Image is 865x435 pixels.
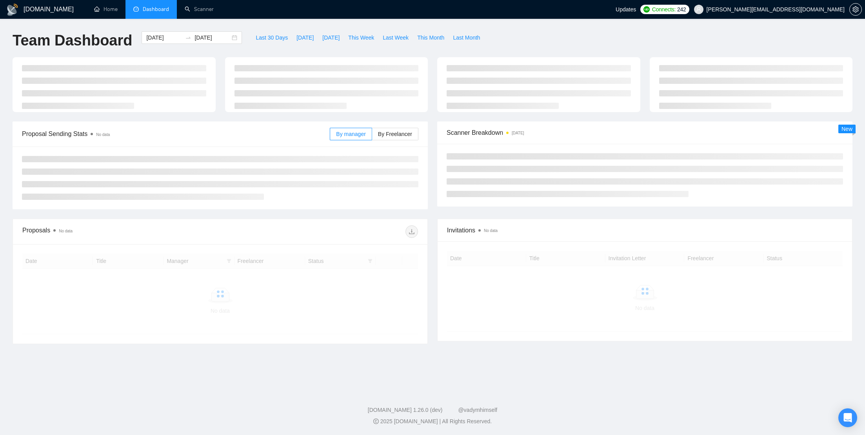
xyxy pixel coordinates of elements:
button: This Week [344,31,378,44]
span: Proposal Sending Stats [22,129,330,139]
span: No data [96,132,110,137]
button: [DATE] [318,31,344,44]
span: No data [484,228,498,233]
a: homeHome [94,6,118,13]
button: This Month [413,31,449,44]
span: to [185,34,191,41]
a: [DOMAIN_NAME] 1.26.0 (dev) [368,407,443,413]
div: Open Intercom Messenger [838,408,857,427]
img: logo [6,4,19,16]
a: @vadymhimself [458,407,497,413]
span: This Month [417,33,444,42]
span: By Freelancer [378,131,412,137]
a: searchScanner [185,6,214,13]
span: This Week [348,33,374,42]
span: user [696,7,701,12]
button: Last Month [449,31,484,44]
button: Last Week [378,31,413,44]
div: 2025 [DOMAIN_NAME] | All Rights Reserved. [6,417,859,426]
span: Invitations [447,225,843,235]
a: setting [849,6,862,13]
span: New [841,126,852,132]
time: [DATE] [512,131,524,135]
span: No data [59,229,73,233]
span: Dashboard [143,6,169,13]
span: Last Week [383,33,409,42]
span: Scanner Breakdown [447,128,843,138]
input: End date [194,33,230,42]
span: 242 [677,5,686,14]
span: copyright [373,419,379,424]
span: [DATE] [322,33,340,42]
h1: Team Dashboard [13,31,132,50]
span: swap-right [185,34,191,41]
button: setting [849,3,862,16]
span: Last Month [453,33,480,42]
input: Start date [146,33,182,42]
button: Last 30 Days [251,31,292,44]
span: Connects: [652,5,676,14]
span: Last 30 Days [256,33,288,42]
div: Proposals [22,225,220,238]
span: [DATE] [296,33,314,42]
span: Updates [616,6,636,13]
span: By manager [336,131,365,137]
img: upwork-logo.png [643,6,650,13]
span: dashboard [133,6,139,12]
button: [DATE] [292,31,318,44]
